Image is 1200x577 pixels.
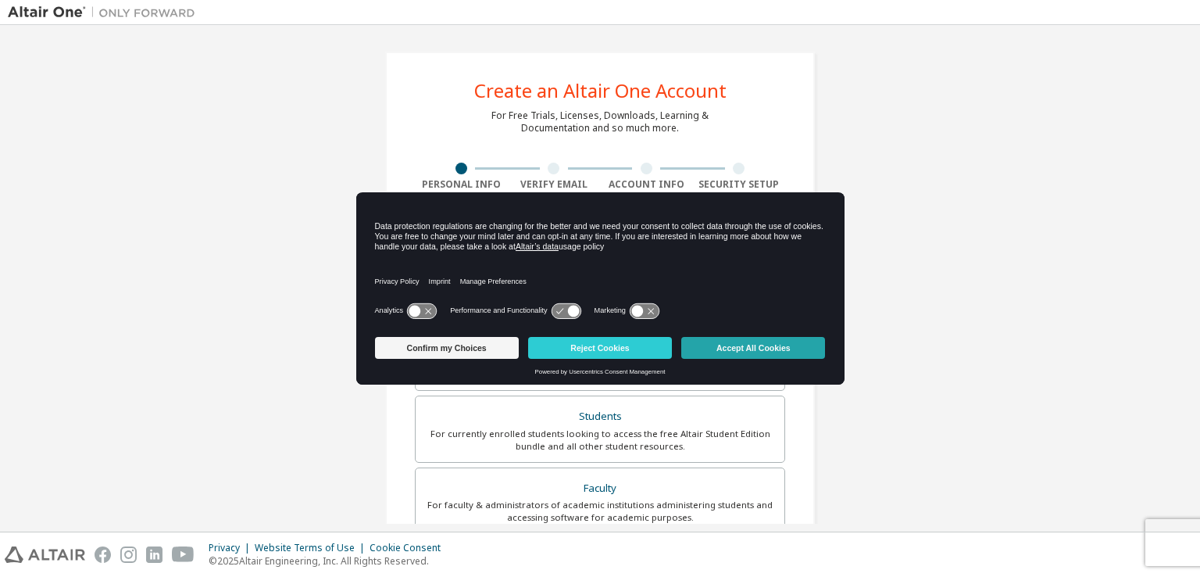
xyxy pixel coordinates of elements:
[209,554,450,568] p: © 2025 Altair Engineering, Inc. All Rights Reserved.
[95,547,111,563] img: facebook.svg
[172,547,195,563] img: youtube.svg
[146,547,162,563] img: linkedin.svg
[600,178,693,191] div: Account Info
[425,478,775,500] div: Faculty
[425,428,775,453] div: For currently enrolled students looking to access the free Altair Student Edition bundle and all ...
[209,542,255,554] div: Privacy
[693,178,786,191] div: Security Setup
[508,178,601,191] div: Verify Email
[425,406,775,428] div: Students
[5,547,85,563] img: altair_logo.svg
[474,81,727,100] div: Create an Altair One Account
[120,547,137,563] img: instagram.svg
[491,109,709,134] div: For Free Trials, Licenses, Downloads, Learning & Documentation and so much more.
[370,542,450,554] div: Cookie Consent
[255,542,370,554] div: Website Terms of Use
[425,499,775,524] div: For faculty & administrators of academic institutions administering students and accessing softwa...
[8,5,203,20] img: Altair One
[415,178,508,191] div: Personal Info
